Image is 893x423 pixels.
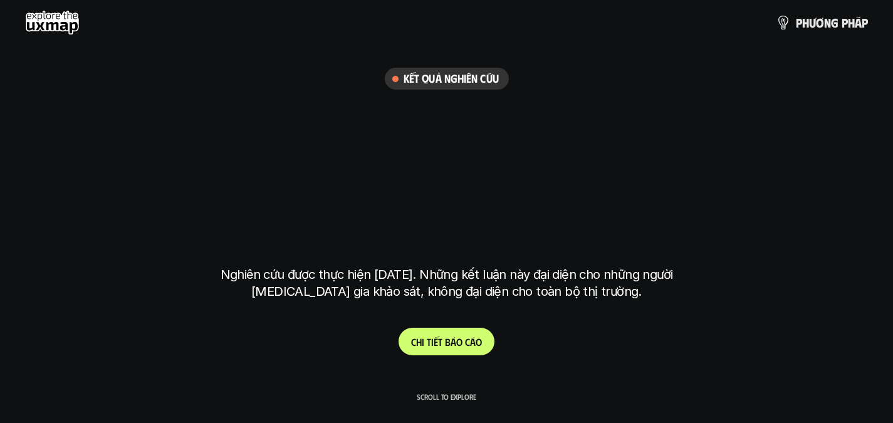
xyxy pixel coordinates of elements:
p: Scroll to explore [417,392,476,401]
span: c [465,336,470,348]
span: á [451,336,456,348]
span: ư [809,16,816,29]
span: ế [434,336,438,348]
span: p [862,16,868,29]
h1: tại [GEOGRAPHIC_DATA] [223,201,670,254]
span: p [842,16,848,29]
span: g [831,16,838,29]
span: C [411,336,416,348]
a: phươngpháp [776,10,868,35]
span: t [438,336,442,348]
h1: phạm vi công việc của [218,102,676,155]
a: Chitiếtbáocáo [399,328,494,355]
span: i [422,336,424,348]
span: ơ [816,16,824,29]
span: á [470,336,476,348]
p: Nghiên cứu được thực hiện [DATE]. Những kết luận này đại diện cho những người [MEDICAL_DATA] gia ... [212,266,682,300]
span: b [445,336,451,348]
span: p [796,16,802,29]
span: i [431,336,434,348]
span: h [802,16,809,29]
h6: Kết quả nghiên cứu [404,71,499,86]
span: á [855,16,862,29]
span: n [824,16,831,29]
span: h [848,16,855,29]
span: h [416,336,422,348]
span: o [456,336,462,348]
span: t [427,336,431,348]
span: o [476,336,482,348]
